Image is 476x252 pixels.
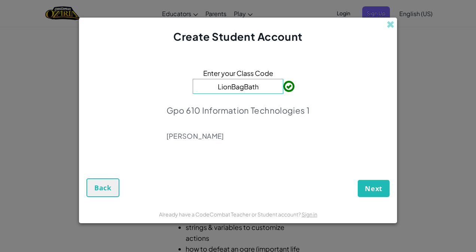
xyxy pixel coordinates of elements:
[159,211,302,218] span: Already have a CodeCombat Teacher or Student account?
[365,184,382,193] span: Next
[173,30,302,43] span: Create Student Account
[94,183,112,192] span: Back
[302,211,317,218] a: Sign in
[167,105,310,116] p: Gpo 610 Information Technologies 1
[86,178,119,197] button: Back
[203,68,273,79] span: Enter your Class Code
[167,132,310,141] p: [PERSON_NAME]
[358,180,390,197] button: Next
